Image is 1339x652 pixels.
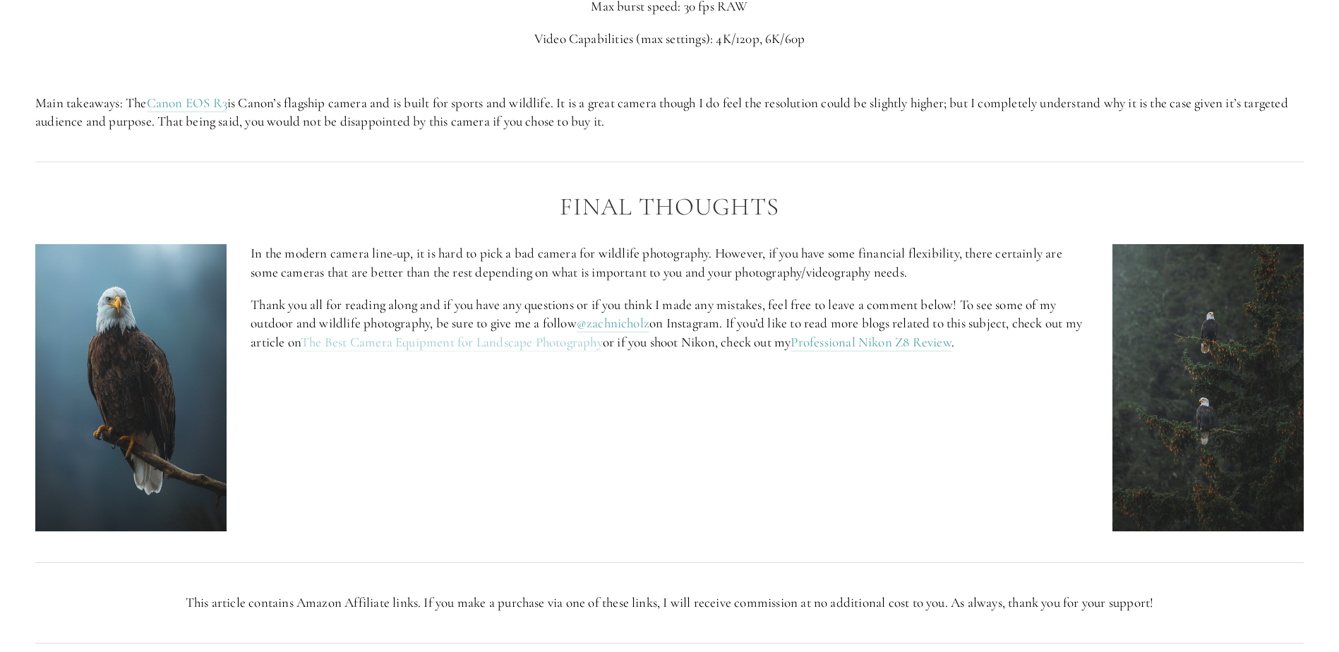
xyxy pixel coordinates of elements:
p: This article contains Amazon Affiliate links. If you make a purchase via one of these links, I wi... [35,593,1304,612]
a: Professional Nikon Z8 Review [791,334,951,351]
p: Video Capabilities (max settings): 4K/120p, 6K/60p [35,30,1304,49]
h2: Final Thoughts [35,193,1304,221]
p: Thank you all for reading along and if you have any questions or if you think I made any mistakes... [251,296,1088,352]
a: Canon EOS R3 [147,95,227,112]
p: In the modern camera line-up, it is hard to pick a bad camera for wildlife photography. However, ... [251,244,1088,282]
a: The Best Camera Equipment for Landscape Photography [301,334,603,351]
p: Main takeaways: The is Canon’s flagship camera and is built for sports and wildlife. It is a grea... [35,94,1304,131]
a: @zachnicholz [577,315,649,332]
